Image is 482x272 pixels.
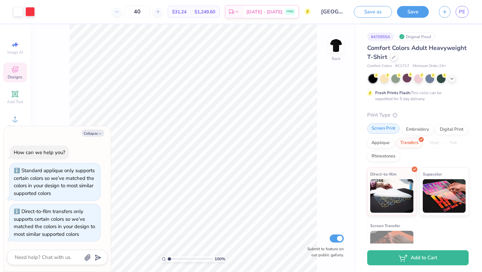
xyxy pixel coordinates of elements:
[246,8,283,15] span: [DATE] - [DATE]
[8,74,22,80] span: Designs
[367,124,400,134] div: Screen Print
[367,250,469,265] button: Add to Cart
[367,151,400,161] div: Rhinestones
[215,256,225,262] span: 100 %
[397,6,429,18] button: Save
[446,138,461,148] div: Foil
[402,125,433,135] div: Embroidery
[367,111,469,119] div: Print Type
[375,90,411,95] strong: Fresh Prints Flash:
[7,99,23,105] span: Add Text
[397,32,435,41] div: Original Proof
[375,90,458,102] div: This color can be expedited for 5 day delivery.
[370,171,397,178] span: Direct-to-film
[423,179,466,213] img: Supacolor
[172,8,186,15] span: $31.24
[329,39,343,52] img: Back
[354,6,392,18] button: Save as
[396,138,423,148] div: Transfers
[7,50,23,55] span: Image AI
[435,125,468,135] div: Digital Print
[304,246,344,258] label: Submit to feature on our public gallery.
[194,8,215,15] span: $1,249.60
[370,222,400,229] span: Screen Transfer
[367,138,394,148] div: Applique
[370,179,413,213] img: Direct-to-film
[124,6,150,18] input: – –
[459,8,465,16] span: PE
[82,130,104,137] button: Collapse
[287,9,294,14] span: FREE
[14,167,95,197] div: Standard applique only supports certain colors so we’ve matched the colors in your design to most...
[367,32,394,41] div: # 470955A
[316,5,349,18] input: Untitled Design
[395,63,409,69] span: # C1717
[413,63,446,69] span: Minimum Order: 24 +
[367,44,467,61] span: Comfort Colors Adult Heavyweight T-Shirt
[14,149,65,156] div: How can we help you?
[8,124,22,129] span: Upload
[332,56,340,62] div: Back
[14,208,95,237] div: Direct-to-film transfers only supports certain colors so we’ve matched the colors in your design ...
[425,138,444,148] div: Vinyl
[423,171,442,178] span: Supacolor
[370,231,413,264] img: Screen Transfer
[456,6,469,18] a: PE
[367,63,392,69] span: Comfort Colors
